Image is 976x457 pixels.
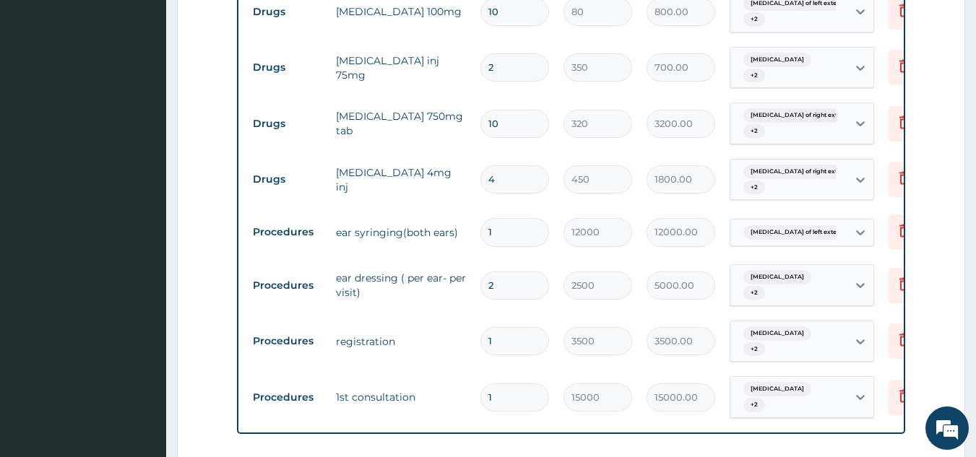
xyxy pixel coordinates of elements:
td: [MEDICAL_DATA] 750mg tab [329,102,473,145]
span: [MEDICAL_DATA] [743,382,811,396]
span: [MEDICAL_DATA] [743,53,811,67]
span: + 2 [743,398,765,412]
td: Procedures [246,272,329,299]
span: [MEDICAL_DATA] [743,270,811,284]
span: + 2 [743,180,765,195]
img: d_794563401_company_1708531726252_794563401 [27,72,59,108]
span: + 2 [743,12,765,27]
td: Drugs [246,110,329,137]
span: + 2 [743,124,765,139]
span: [MEDICAL_DATA] of left externa... [743,225,858,240]
td: registration [329,327,473,356]
span: + 2 [743,286,765,300]
td: 1st consultation [329,383,473,412]
div: Chat with us now [75,81,243,100]
span: [MEDICAL_DATA] [743,326,811,341]
td: [MEDICAL_DATA] 4mg inj [329,158,473,201]
span: [MEDICAL_DATA] of right extern... [743,108,858,123]
td: [MEDICAL_DATA] inj 75mg [329,46,473,90]
td: Drugs [246,54,329,81]
textarea: Type your message and hit 'Enter' [7,304,275,354]
span: + 2 [743,69,765,83]
td: Procedures [246,328,329,354]
span: [MEDICAL_DATA] of right extern... [743,165,858,179]
td: Procedures [246,219,329,245]
td: Drugs [246,166,329,193]
td: Procedures [246,384,329,411]
span: + 2 [743,342,765,357]
div: Minimize live chat window [237,7,272,42]
td: ear syringing(both ears) [329,218,473,247]
span: We're online! [84,136,199,282]
td: ear dressing ( per ear- per visit) [329,264,473,307]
